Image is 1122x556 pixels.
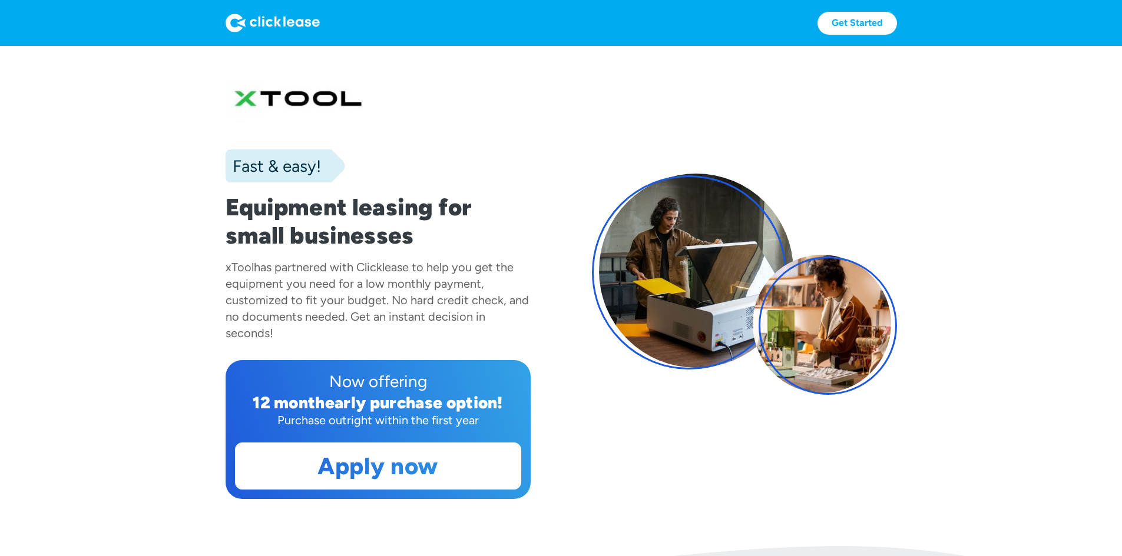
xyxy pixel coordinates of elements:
div: xTool [226,260,254,274]
img: Logo [226,14,320,32]
a: Get Started [817,12,897,35]
div: early purchase option! [325,392,503,412]
h1: Equipment leasing for small businesses [226,193,531,249]
div: has partnered with Clicklease to help you get the equipment you need for a low monthly payment, c... [226,260,529,340]
a: Apply now [236,443,521,489]
div: Now offering [235,369,521,393]
div: Fast & easy! [226,154,321,178]
div: Purchase outright within the first year [235,412,521,428]
div: 12 month [253,392,325,412]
